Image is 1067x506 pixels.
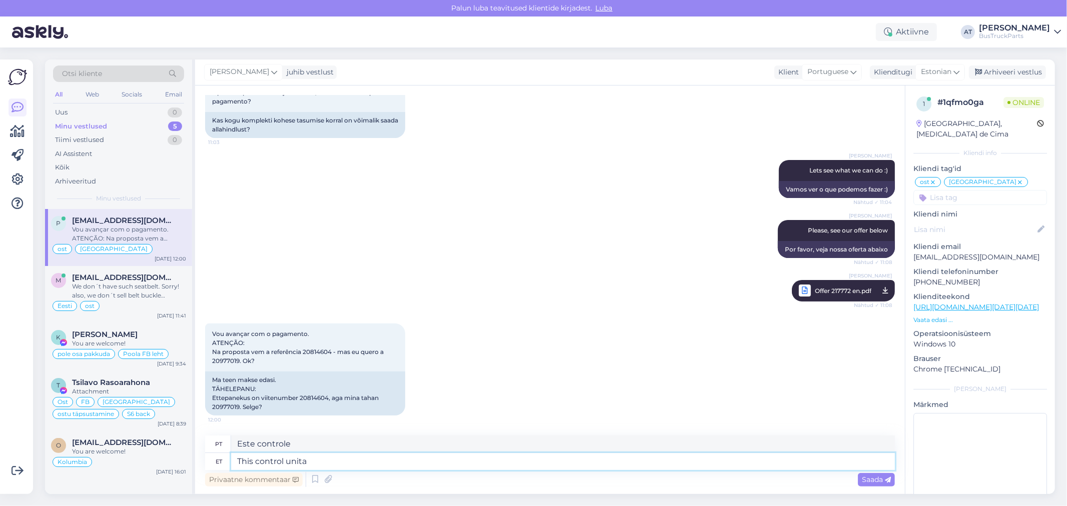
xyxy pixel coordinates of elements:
[937,96,1003,108] div: # 1qfmo0ga
[913,399,1047,410] p: Märkmed
[156,468,186,475] div: [DATE] 16:01
[72,447,186,456] div: You are welcome!
[849,272,892,279] span: [PERSON_NAME]
[62,68,102,79] span: Otsi kliente
[72,273,176,282] span: matrixbussid@gmail.com
[862,475,891,484] span: Saada
[1003,97,1044,108] span: Online
[913,277,1047,287] p: [PHONE_NUMBER]
[969,65,1046,79] div: Arhiveeri vestlus
[949,179,1016,185] span: [GEOGRAPHIC_DATA]
[815,284,871,297] span: Offer 217772 en.pdf
[168,107,182,117] div: 0
[155,255,186,262] div: [DATE] 12:00
[96,194,141,203] span: Minu vestlused
[123,351,164,357] span: Poola FB leht
[127,411,150,417] span: S6 back
[57,219,61,227] span: p
[979,24,1050,32] div: [PERSON_NAME]
[913,364,1047,374] p: Chrome [TECHNICAL_ID]
[792,280,895,301] a: [PERSON_NAME]Offer 217772 en.pdfNähtud ✓ 11:08
[72,387,186,396] div: Attachment
[58,351,110,357] span: pole osa pakkuda
[774,67,799,77] div: Klient
[210,66,269,77] span: [PERSON_NAME]
[961,25,975,39] div: AT
[870,67,912,77] div: Klienditugi
[854,299,892,311] span: Nähtud ✓ 11:08
[72,330,138,339] span: Konrad Zawadka
[55,149,92,159] div: AI Assistent
[853,198,892,206] span: Nähtud ✓ 11:04
[55,162,70,172] div: Kõik
[58,411,114,417] span: ostu täpsustamine
[876,23,937,41] div: Aktiivne
[85,303,95,309] span: ost
[914,224,1035,235] input: Lisa nimi
[849,212,892,219] span: [PERSON_NAME]
[55,121,107,131] div: Minu vestlused
[779,181,895,198] div: Vamos ver o que podemos fazer :)
[72,225,186,243] div: Vou avançar com o pagamento. ATENÇÃO: Na proposta vem a referência 20814604 - mas eu quero a 2097...
[168,121,182,131] div: 5
[58,459,87,465] span: Kolumbia
[913,384,1047,393] div: [PERSON_NAME]
[913,339,1047,349] p: Windows 10
[8,67,27,86] img: Askly Logo
[163,88,184,101] div: Email
[72,339,186,348] div: You are welcome!
[81,399,90,405] span: FB
[120,88,144,101] div: Socials
[212,330,385,364] span: Vou avançar com o pagamento. ATENÇÃO: Na proposta vem a referência 20814604 - mas eu quero a 2097...
[72,282,186,300] div: We don´t have such seatbelt. Sorry! also, we don´t sell belt buckle separately.
[913,315,1047,324] p: Vaata edasi ...
[920,179,929,185] span: ost
[58,399,68,405] span: Ost
[216,435,223,452] div: pt
[57,333,61,341] span: K
[849,152,892,159] span: [PERSON_NAME]
[58,303,72,309] span: Eesti
[80,246,148,252] span: [GEOGRAPHIC_DATA]
[809,166,888,174] span: Lets see what we can do :)
[56,441,61,449] span: o
[208,416,246,423] span: 12:00
[158,420,186,427] div: [DATE] 8:39
[921,66,951,77] span: Estonian
[205,473,303,486] div: Privaatne kommentaar
[216,453,222,470] div: et
[979,32,1050,40] div: BusTruckParts
[55,107,68,117] div: Uus
[778,241,895,258] div: Por favor, veja nossa oferta abaixo
[53,88,65,101] div: All
[913,252,1047,262] p: [EMAIL_ADDRESS][DOMAIN_NAME]
[916,118,1037,139] div: [GEOGRAPHIC_DATA], [MEDICAL_DATA] de Cima
[854,258,892,266] span: Nähtud ✓ 11:08
[283,67,334,77] div: juhib vestlust
[157,360,186,367] div: [DATE] 9:34
[72,438,176,447] span: olgalizeth03@gmail.com
[913,209,1047,219] p: Kliendi nimi
[205,371,405,415] div: Ma teen makse edasi. TÄHELEPANU: Ettepanekus on viitenumber 20814604, aga mina tahan 20977019. Se...
[593,3,616,12] span: Luba
[72,378,150,387] span: Tsilavo Rasoarahona
[913,241,1047,252] p: Kliendi email
[923,100,925,107] span: 1
[157,312,186,319] div: [DATE] 11:41
[913,163,1047,174] p: Kliendi tag'id
[208,138,246,146] span: 11:03
[913,190,1047,205] input: Lisa tag
[913,353,1047,364] p: Brauser
[913,266,1047,277] p: Kliendi telefoninumber
[807,66,848,77] span: Portuguese
[56,276,62,284] span: m
[913,302,1039,311] a: [URL][DOMAIN_NAME][DATE][DATE]
[103,399,170,405] span: [GEOGRAPHIC_DATA]
[808,226,888,234] span: Please, see our offer below
[913,148,1047,157] div: Kliendi info
[57,381,61,389] span: T
[913,291,1047,302] p: Klienditeekond
[168,135,182,145] div: 0
[231,435,895,452] textarea: Este controle
[72,216,176,225] span: pecas@mssassistencia.pt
